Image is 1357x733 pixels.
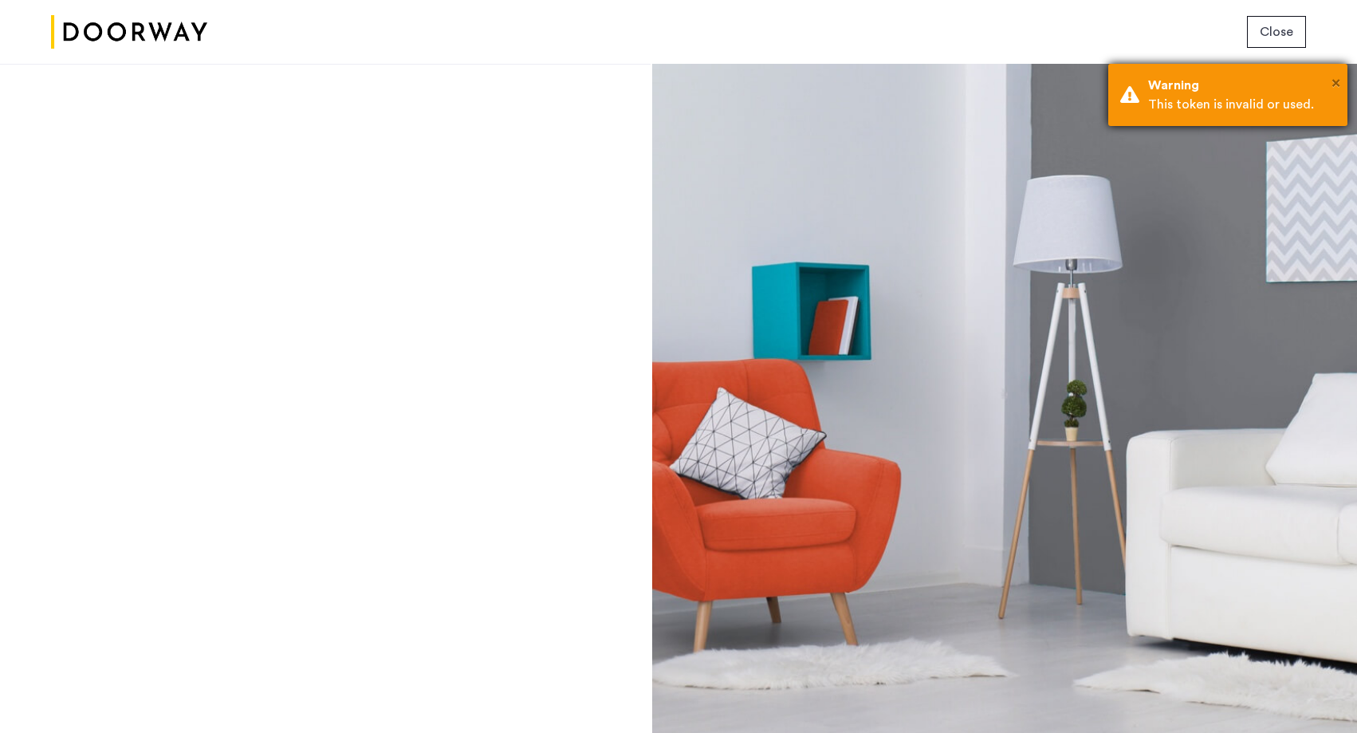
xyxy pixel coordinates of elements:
div: Warning [1148,76,1335,95]
button: Close [1331,71,1340,95]
div: This token is invalid or used. [1148,95,1335,114]
img: logo [51,2,207,62]
span: Close [1260,22,1293,41]
button: button [1247,16,1306,48]
span: × [1331,75,1340,91]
